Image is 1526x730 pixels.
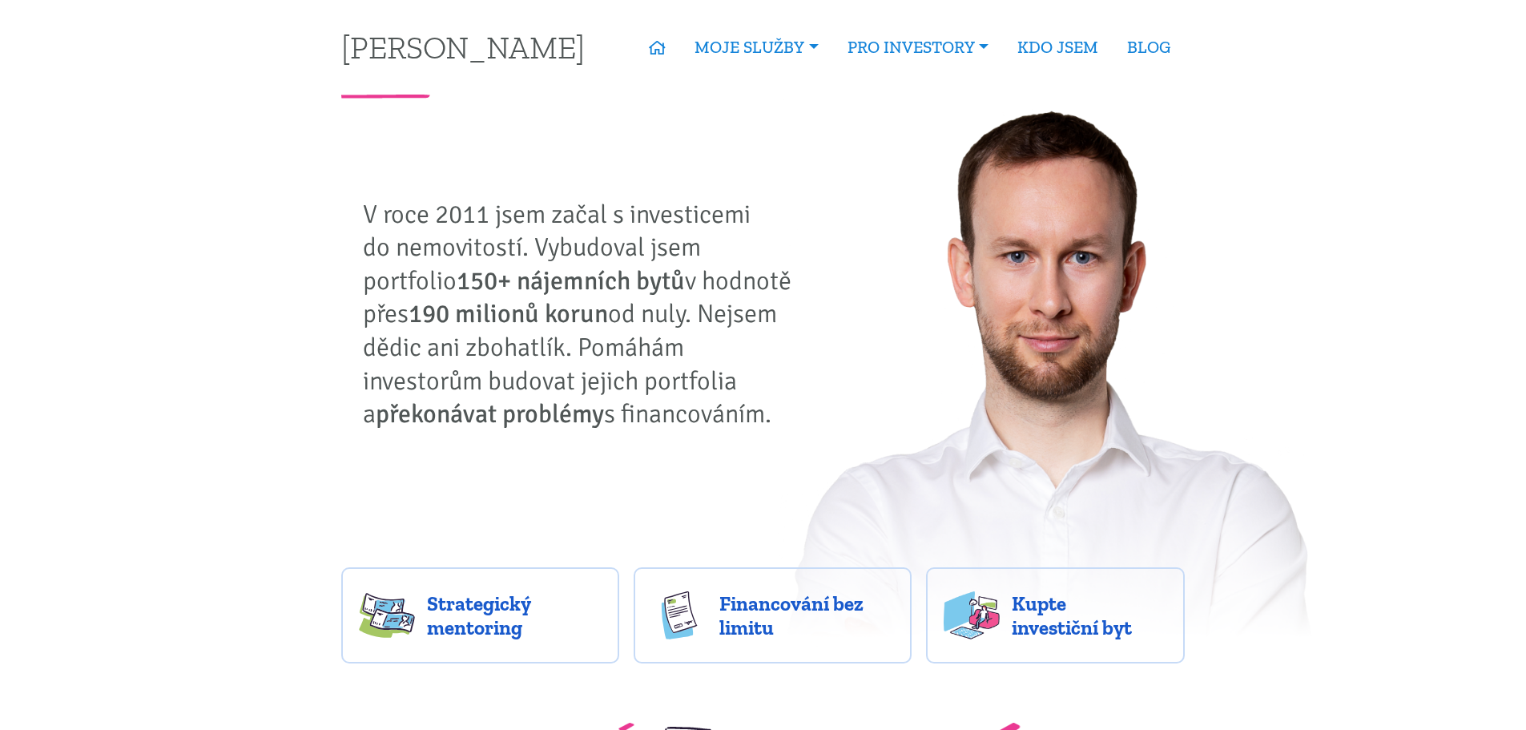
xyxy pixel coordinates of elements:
p: V roce 2011 jsem začal s investicemi do nemovitostí. Vybudoval jsem portfolio v hodnotě přes od n... [363,198,803,431]
a: Strategický mentoring [341,567,619,663]
a: MOJE SLUŽBY [680,29,832,66]
img: finance [651,591,707,639]
a: Kupte investiční byt [926,567,1185,663]
a: Financování bez limitu [634,567,912,663]
a: [PERSON_NAME] [341,31,585,63]
a: KDO JSEM [1003,29,1113,66]
a: PRO INVESTORY [833,29,1003,66]
span: Kupte investiční byt [1012,591,1167,639]
img: strategy [359,591,415,639]
strong: překonávat problémy [376,398,604,430]
strong: 190 milionů korun [409,298,608,329]
a: BLOG [1113,29,1185,66]
img: flats [944,591,1000,639]
span: Financování bez limitu [719,591,894,639]
span: Strategický mentoring [427,591,602,639]
strong: 150+ nájemních bytů [457,265,685,296]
